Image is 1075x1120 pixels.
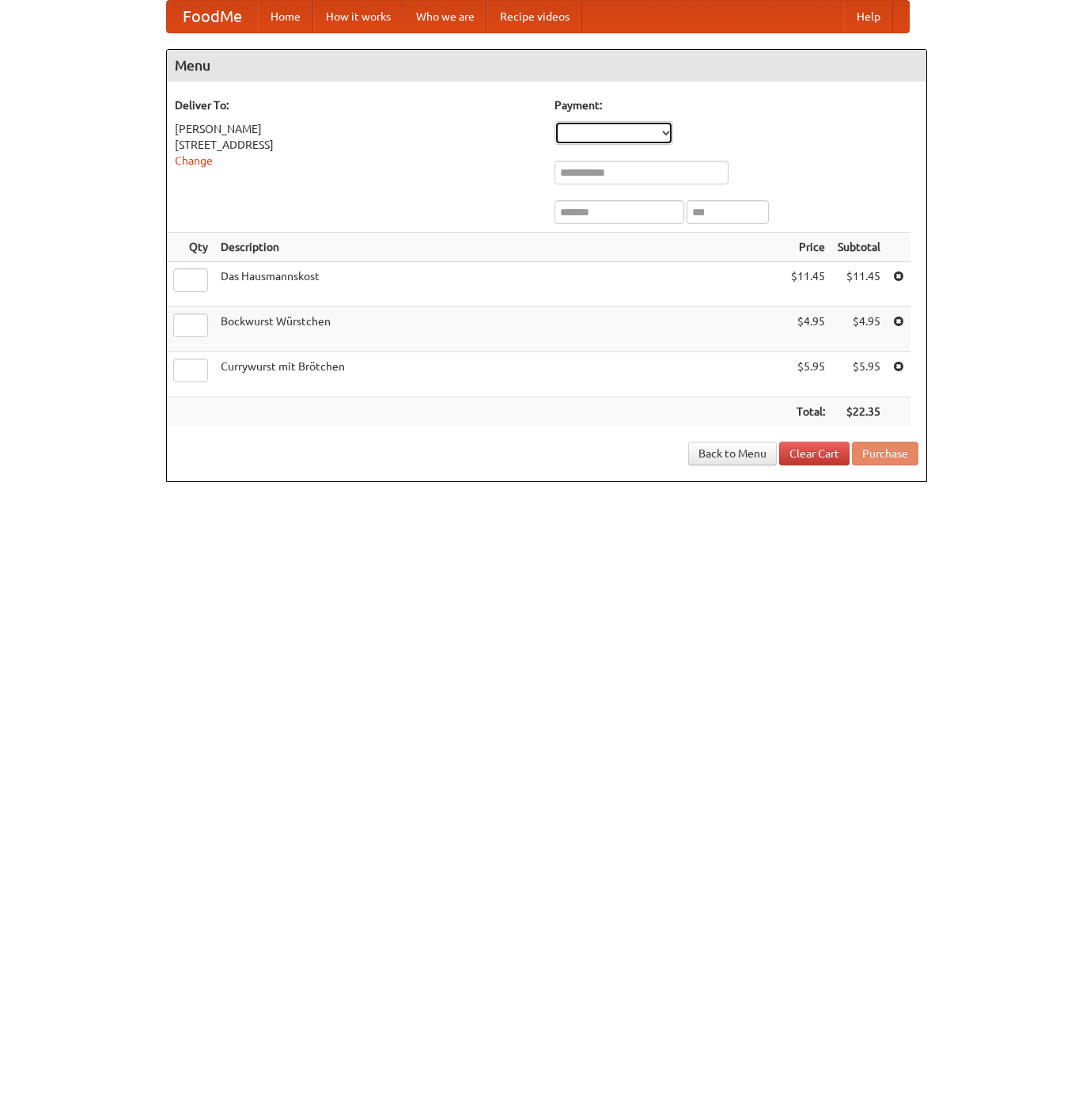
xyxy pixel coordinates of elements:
[785,262,831,307] td: $11.45
[831,352,887,397] td: $5.95
[852,442,918,465] button: Purchase
[831,307,887,352] td: $4.95
[214,262,785,307] td: Das Hausmannskost
[175,154,213,167] a: Change
[214,233,785,262] th: Description
[167,233,214,262] th: Qty
[785,352,831,397] td: $5.95
[214,307,785,352] td: Bockwurst Würstchen
[487,1,582,32] a: Recipe videos
[313,1,403,32] a: How it works
[844,1,893,32] a: Help
[779,442,850,465] a: Clear Cart
[175,137,539,153] div: [STREET_ADDRESS]
[258,1,313,32] a: Home
[214,352,785,397] td: Currywurst mit Brötchen
[175,97,539,113] h5: Deliver To:
[831,233,887,262] th: Subtotal
[831,397,887,427] th: $22.35
[831,262,887,307] td: $11.45
[175,121,539,137] div: [PERSON_NAME]
[403,1,487,32] a: Who we are
[555,97,918,113] h5: Payment:
[167,1,258,32] a: FoodMe
[785,307,831,352] td: $4.95
[785,397,831,427] th: Total:
[785,233,831,262] th: Price
[688,442,777,465] a: Back to Menu
[167,50,926,82] h4: Menu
